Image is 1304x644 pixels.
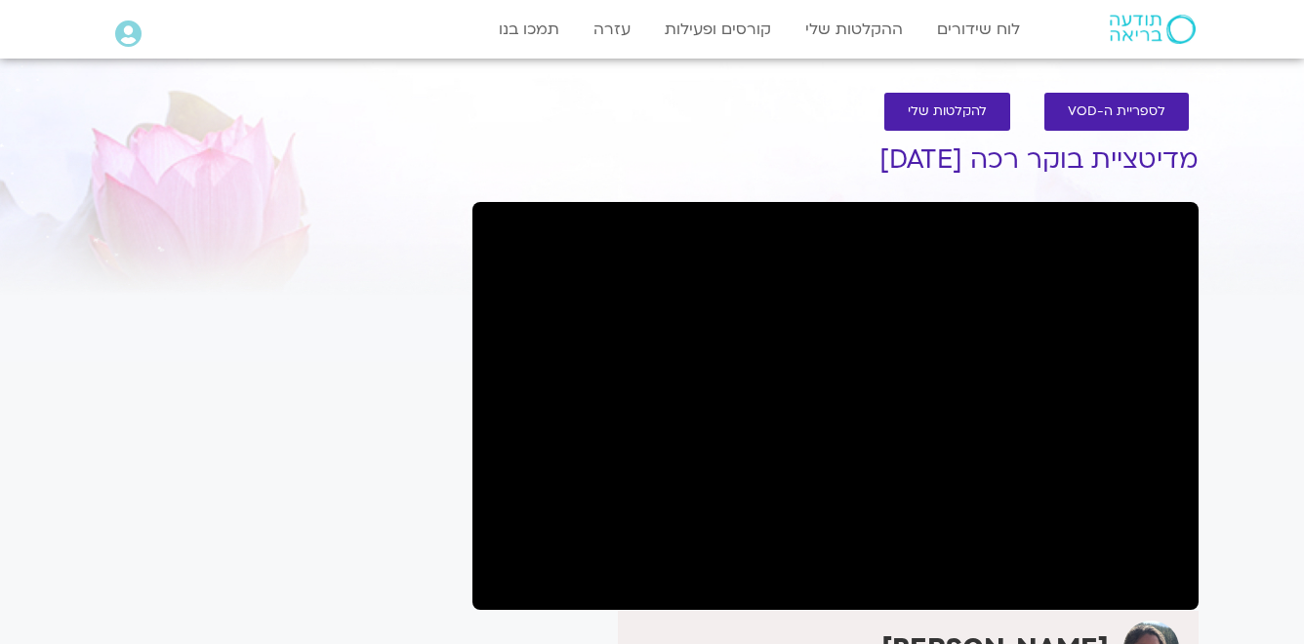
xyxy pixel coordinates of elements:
[655,11,781,48] a: קורסים ופעילות
[489,11,569,48] a: תמכו בנו
[908,104,987,119] span: להקלטות שלי
[1110,15,1196,44] img: תודעה בריאה
[1068,104,1165,119] span: לספריית ה-VOD
[884,93,1010,131] a: להקלטות שלי
[1044,93,1189,131] a: לספריית ה-VOD
[472,145,1199,175] h1: מדיטציית בוקר רכה [DATE]
[927,11,1030,48] a: לוח שידורים
[584,11,640,48] a: עזרה
[795,11,913,48] a: ההקלטות שלי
